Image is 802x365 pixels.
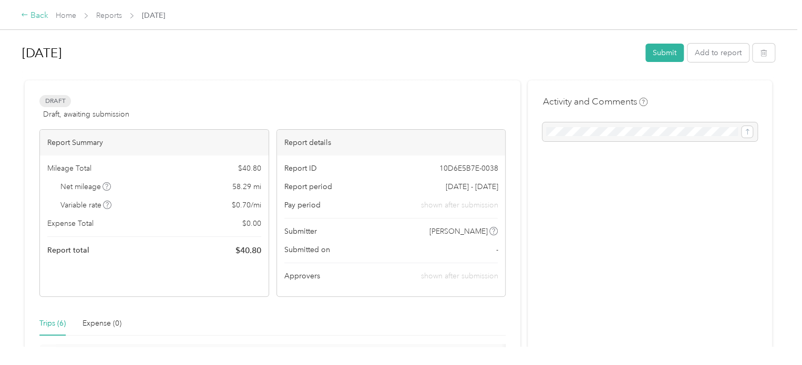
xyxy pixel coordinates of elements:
a: Home [56,11,76,20]
div: Trips (6) [39,318,66,329]
div: Expense (0) [83,318,121,329]
span: $ 0.00 [242,218,261,229]
span: Net mileage [60,181,111,192]
span: [PERSON_NAME] [429,226,488,237]
span: - [496,244,498,255]
span: 10D6E5B7E-0038 [439,163,498,174]
a: Reports [96,11,122,20]
span: $ 40.80 [235,244,261,257]
span: Draft [39,95,71,107]
span: $ 40.80 [238,163,261,174]
span: Variable rate [60,200,112,211]
span: [DATE] - [DATE] [445,181,498,192]
span: shown after submission [420,272,498,280]
h1: Jun 2025 [22,40,638,66]
button: Add to report [687,44,749,62]
div: Report Summary [40,130,269,155]
span: 58.29 mi [232,181,261,192]
span: Approvers [284,270,320,281]
div: Report details [277,130,506,155]
span: Report total [47,245,89,256]
span: Submitter [284,226,317,237]
span: Expense Total [47,218,94,229]
div: Back [21,9,48,22]
span: Submitted on [284,244,330,255]
span: Report period [284,181,332,192]
span: Pay period [284,200,321,211]
h4: Activity and Comments [542,95,647,108]
button: Submit [645,44,684,62]
span: $ 0.70 / mi [232,200,261,211]
iframe: Everlance-gr Chat Button Frame [743,306,802,365]
span: Draft, awaiting submission [43,109,129,120]
span: Report ID [284,163,317,174]
span: [DATE] [142,10,165,21]
span: Mileage Total [47,163,91,174]
span: shown after submission [420,200,498,211]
